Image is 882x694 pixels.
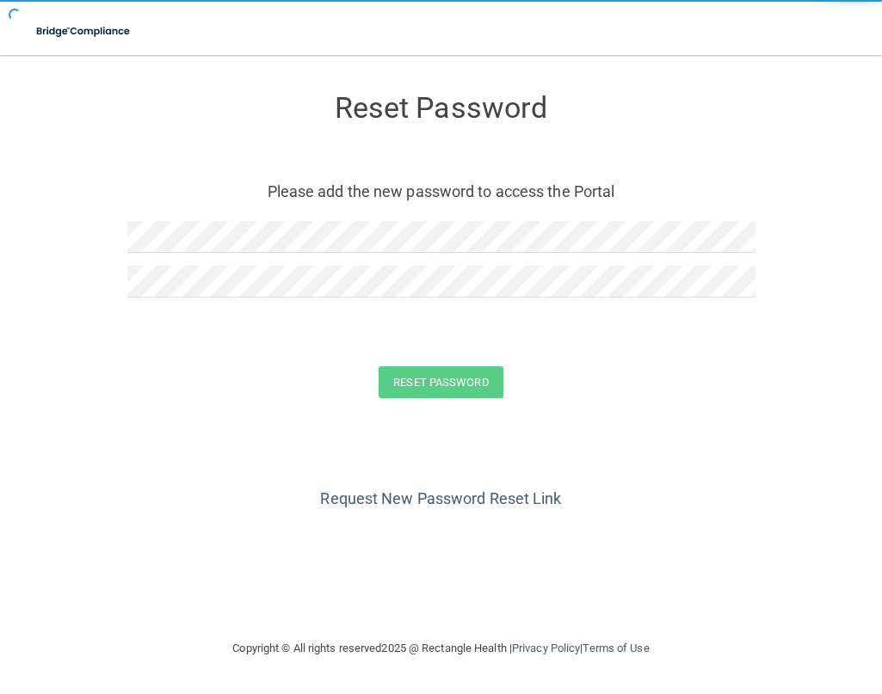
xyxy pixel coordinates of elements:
h3: Reset Password [127,92,756,124]
a: Request New Password Reset Link [320,489,561,507]
img: bridge_compliance_login_screen.278c3ca4.svg [26,14,142,49]
button: Reset Password [379,366,503,398]
p: Please add the new password to access the Portal [140,177,743,206]
a: Terms of Use [583,642,649,654]
a: Privacy Policy [512,642,580,654]
div: Copyright © All rights reserved 2025 @ Rectangle Health | | [127,621,756,676]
